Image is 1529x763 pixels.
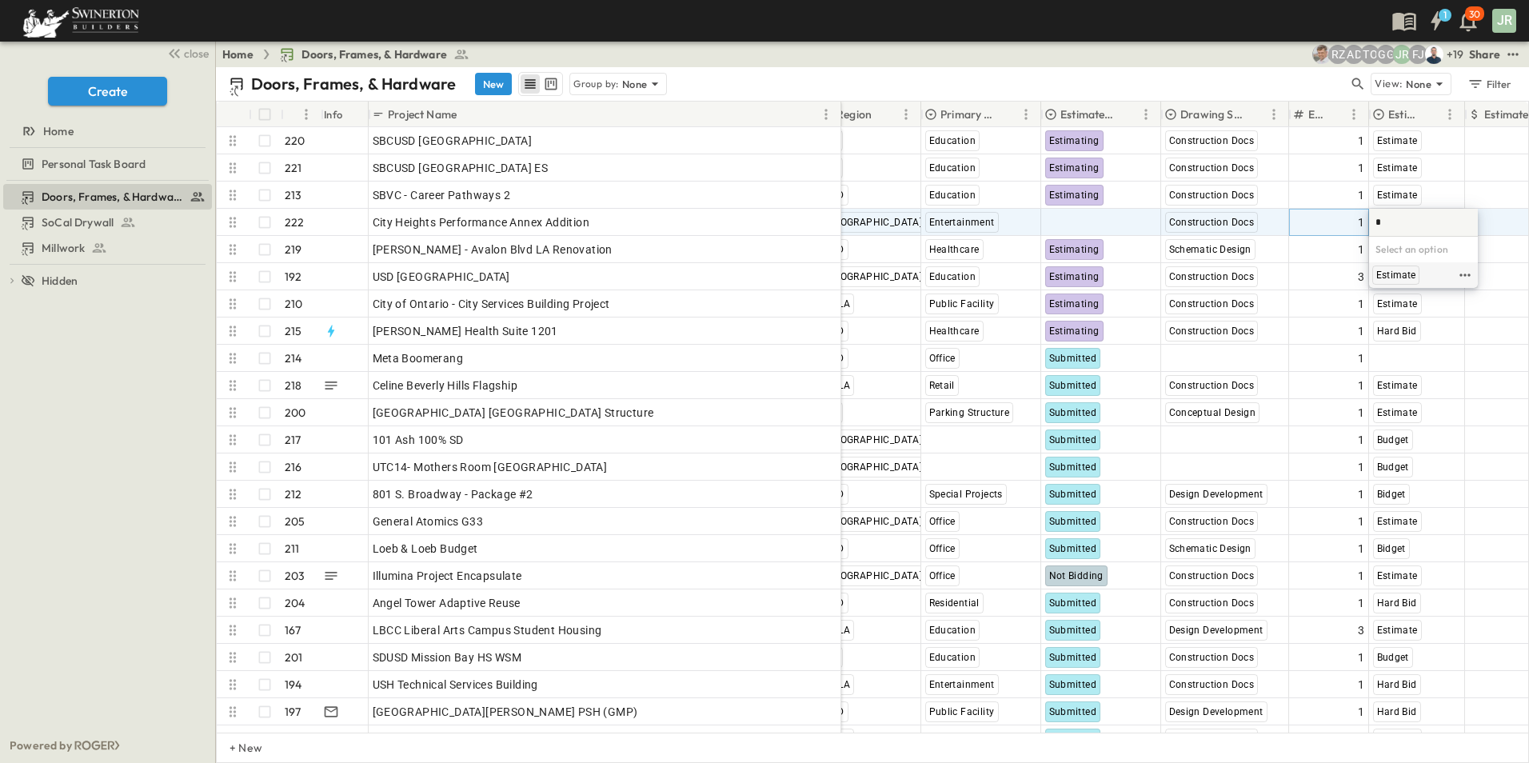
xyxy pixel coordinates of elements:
span: [GEOGRAPHIC_DATA] [825,461,923,473]
span: Hidden [42,273,78,289]
button: Sort [999,106,1016,123]
span: Estimating [1049,244,1100,255]
span: Construction Docs [1169,190,1255,201]
p: View: [1375,75,1403,93]
span: Estimating [1049,326,1100,337]
div: Share [1469,46,1500,62]
nav: breadcrumbs [222,46,479,62]
span: 1 [1358,405,1364,421]
button: Menu [1016,105,1036,124]
a: SoCal Drywall [3,211,209,234]
span: Hard Bid [1377,597,1417,609]
div: Alyssa De Robertis (aderoberti@swinerton.com) [1344,45,1363,64]
p: 216 [285,459,302,475]
span: 1 [1358,595,1364,611]
div: Joshua Russell (joshua.russell@swinerton.com) [1392,45,1411,64]
span: Education [929,162,976,174]
span: USD [GEOGRAPHIC_DATA] [373,269,510,285]
p: 217 [285,432,301,448]
a: Personal Task Board [3,153,209,175]
span: City of Ontario - City Services Building Project [373,296,610,312]
img: 6c363589ada0b36f064d841b69d3a419a338230e66bb0a533688fa5cc3e9e735.png [19,4,142,38]
p: 213 [285,187,302,203]
span: Home [43,123,74,139]
p: 218 [285,378,302,393]
span: 1 [1358,296,1364,312]
span: Healthcare [929,244,980,255]
span: Millwork [42,240,85,256]
div: Doors, Frames, & Hardwaretest [3,184,212,210]
button: Sort [460,106,477,123]
span: Public Facility [929,706,995,717]
button: Menu [896,105,916,124]
span: Education [929,652,976,663]
span: Residential [929,597,980,609]
div: Info [324,92,343,137]
span: Retail [929,380,955,391]
h6: 1 [1443,9,1447,22]
p: + 19 [1447,46,1463,62]
span: Estimating [1049,135,1100,146]
a: Home [3,120,209,142]
span: Construction Docs [1169,516,1255,527]
span: UTC14- Mothers Room [GEOGRAPHIC_DATA] [373,459,608,475]
span: [GEOGRAPHIC_DATA][PERSON_NAME] PSH (GMP) [373,704,638,720]
span: [GEOGRAPHIC_DATA] [825,217,923,228]
button: 1 [1420,6,1452,35]
div: Francisco J. Sanchez (frsanchez@swinerton.com) [1408,45,1427,64]
button: Sort [1327,106,1344,123]
span: Submitted [1049,516,1097,527]
div: Personal Task Boardtest [3,151,212,177]
a: Doors, Frames, & Hardware [279,46,469,62]
span: Submitted [1049,434,1097,445]
span: City Heights Performance Annex Addition [373,214,590,230]
span: Submitted [1049,489,1097,500]
span: Education [929,190,976,201]
span: close [184,46,209,62]
div: Robert Zeilinger (robert.zeilinger@swinerton.com) [1328,45,1347,64]
p: 214 [285,350,302,366]
button: New [475,73,512,95]
span: Healthcare [929,326,980,337]
button: Sort [875,106,892,123]
span: Loeb & Loeb Budget [373,541,478,557]
span: SBCUSD [GEOGRAPHIC_DATA] [373,133,533,149]
span: Submitted [1049,597,1097,609]
span: SBCUSD [GEOGRAPHIC_DATA] ES [373,160,549,176]
p: 203 [285,568,305,584]
span: Education [929,135,976,146]
span: Budget [1377,434,1409,445]
span: Construction Docs [1169,326,1255,337]
span: Submitted [1049,706,1097,717]
span: 1 [1358,677,1364,693]
span: Submitted [1049,652,1097,663]
span: Estimating [1049,162,1100,174]
span: Design Development [1169,706,1264,717]
span: Not Bidding [1049,570,1104,581]
span: 1 [1358,486,1364,502]
span: Submitted [1049,543,1097,554]
span: USH Technical Services Building [373,677,538,693]
p: Project Name [388,106,457,122]
span: Design Development [1169,625,1264,636]
span: Bidget [1377,489,1406,500]
span: Budget [1377,461,1409,473]
span: [GEOGRAPHIC_DATA] [GEOGRAPHIC_DATA] Structure [373,405,654,421]
span: SBVC - Career Pathways 2 [373,187,511,203]
p: None [1406,76,1431,92]
div: Estimate [1372,266,1455,285]
span: 1 [1358,214,1364,230]
p: 206 [285,731,305,747]
span: 1 [1358,541,1364,557]
span: 1 [1358,378,1364,393]
span: 1 [1358,133,1364,149]
div: JR [1492,9,1516,33]
span: Illumina Project Encapsulate [373,568,522,584]
button: Sort [1247,106,1264,123]
span: Construction Docs [1169,380,1255,391]
span: 1 [1358,323,1364,339]
button: Create [48,77,167,106]
span: Doors, Frames, & Hardware [301,46,447,62]
p: Drawing Status [1180,106,1244,122]
p: 219 [285,242,302,258]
